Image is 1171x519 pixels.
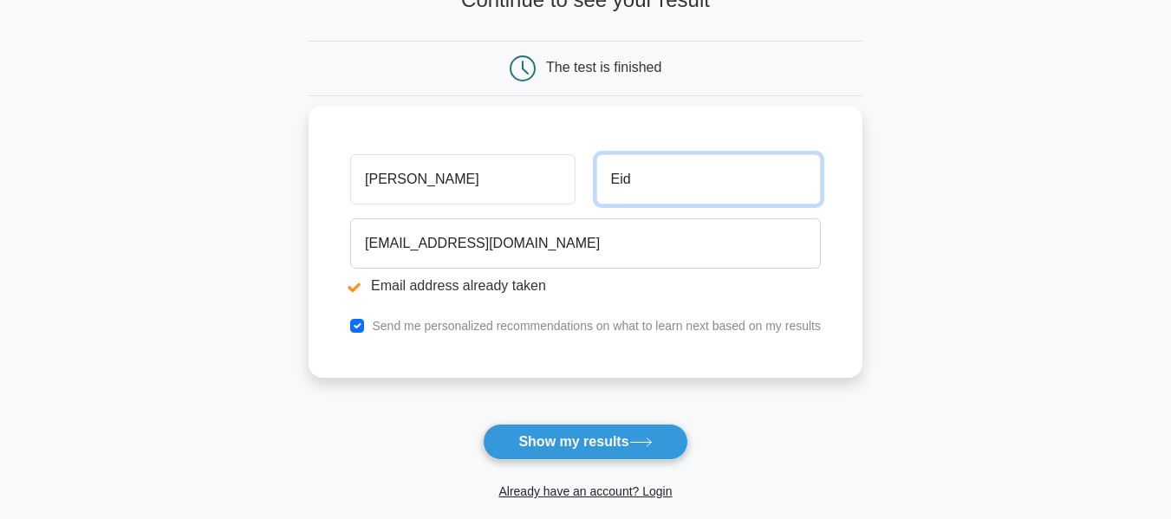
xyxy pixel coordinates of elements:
button: Show my results [483,424,687,460]
label: Send me personalized recommendations on what to learn next based on my results [372,319,821,333]
div: The test is finished [546,60,661,75]
li: Email address already taken [350,276,821,296]
input: Last name [596,154,821,204]
a: Already have an account? Login [498,484,672,498]
input: First name [350,154,575,204]
input: Email [350,218,821,269]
